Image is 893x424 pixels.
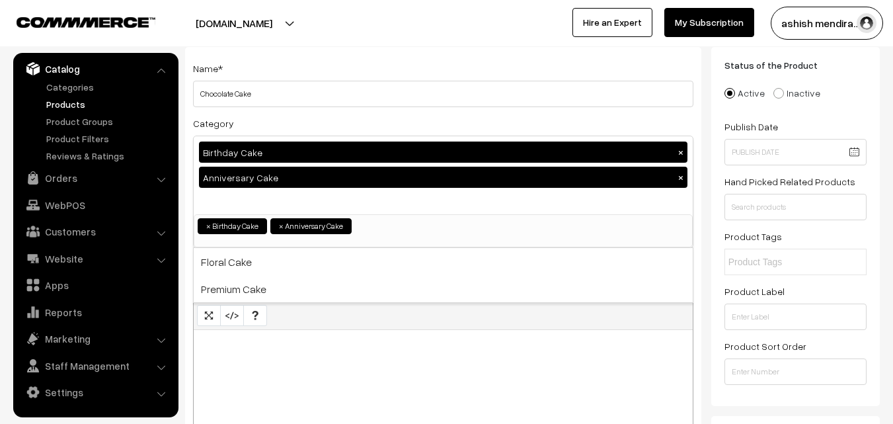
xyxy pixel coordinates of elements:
[17,273,174,297] a: Apps
[43,132,174,146] a: Product Filters
[17,354,174,378] a: Staff Management
[149,7,319,40] button: [DOMAIN_NAME]
[675,171,687,183] button: ×
[193,116,234,130] label: Category
[771,7,883,40] button: ashish mendira…
[17,166,174,190] a: Orders
[17,300,174,324] a: Reports
[43,80,174,94] a: Categories
[243,305,267,326] button: Help
[194,248,693,275] span: Floral Cake
[220,305,244,326] button: Code View
[17,17,155,27] img: COMMMERCE
[270,218,352,234] li: Anniversary Cake
[724,139,867,165] input: Publish Date
[17,13,132,29] a: COMMMERCE
[675,146,687,158] button: ×
[857,13,876,33] img: user
[199,142,687,163] div: Birthday Cake
[664,8,754,37] a: My Subscription
[724,86,765,100] label: Active
[724,339,806,353] label: Product Sort Order
[724,359,867,385] input: Enter Number
[17,247,174,271] a: Website
[17,327,174,351] a: Marketing
[193,81,693,107] input: Name
[197,305,221,326] button: Full Screen
[728,255,844,269] input: Product Tags
[724,60,834,71] span: Status of the Product
[724,120,778,134] label: Publish Date
[724,194,867,220] input: Search products
[199,167,687,188] div: Anniversary Cake
[193,62,223,75] label: Name
[724,304,867,330] input: Enter Label
[43,149,174,163] a: Reviews & Ratings
[724,230,782,243] label: Product Tags
[279,220,284,232] span: ×
[43,97,174,111] a: Products
[17,380,174,404] a: Settings
[198,218,267,234] li: Birthday Cake
[773,86,820,100] label: Inactive
[17,193,174,217] a: WebPOS
[572,8,652,37] a: Hire an Expert
[43,114,174,128] a: Product Groups
[194,275,693,302] span: Premium Cake
[17,220,174,243] a: Customers
[206,220,211,232] span: ×
[17,57,174,81] a: Catalog
[724,175,855,189] label: Hand Picked Related Products
[724,284,785,298] label: Product Label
